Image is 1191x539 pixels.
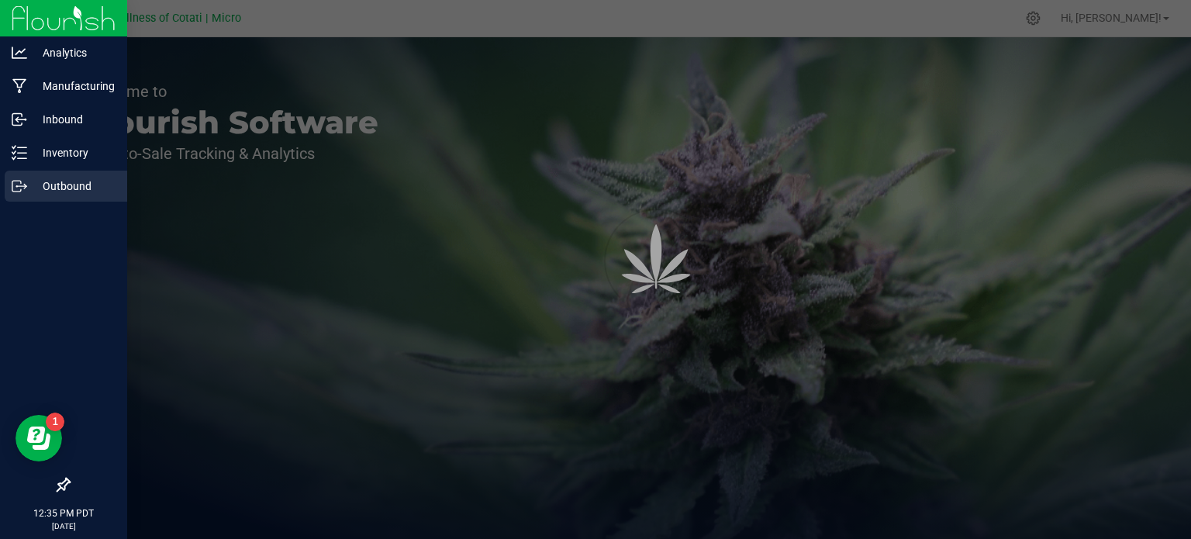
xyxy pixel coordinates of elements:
[12,178,27,194] inline-svg: Outbound
[12,145,27,161] inline-svg: Inventory
[7,520,120,532] p: [DATE]
[12,45,27,60] inline-svg: Analytics
[16,415,62,461] iframe: Resource center
[27,177,120,195] p: Outbound
[27,110,120,129] p: Inbound
[46,413,64,431] iframe: Resource center unread badge
[27,143,120,162] p: Inventory
[7,506,120,520] p: 12:35 PM PDT
[12,112,27,127] inline-svg: Inbound
[27,77,120,95] p: Manufacturing
[12,78,27,94] inline-svg: Manufacturing
[27,43,120,62] p: Analytics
